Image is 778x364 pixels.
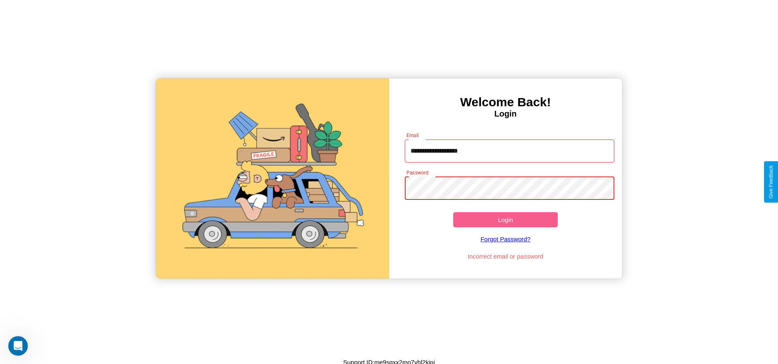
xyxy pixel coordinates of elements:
label: Password [406,169,428,176]
a: Forgot Password? [401,227,610,251]
button: Login [453,212,558,227]
label: Email [406,132,419,139]
iframe: Intercom live chat [8,336,28,356]
h3: Welcome Back! [389,95,622,109]
p: Incorrect email or password [401,251,610,262]
h4: Login [389,109,622,119]
img: gif [156,78,389,279]
div: Give Feedback [768,165,774,199]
